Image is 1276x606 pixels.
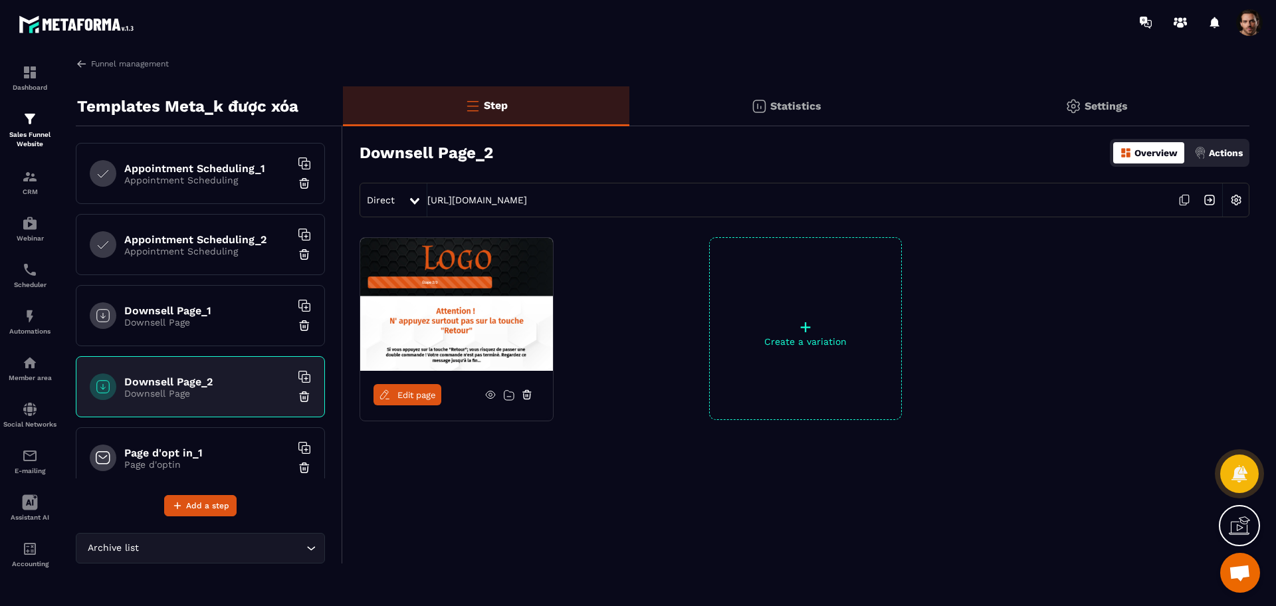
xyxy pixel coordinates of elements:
p: Statistics [770,100,821,112]
p: Appointment Scheduling [124,175,290,185]
span: Archive list [84,541,142,555]
p: Scheduler [3,281,56,288]
img: logo [19,12,138,37]
img: email [22,448,38,464]
img: formation [22,169,38,185]
span: Edit page [397,390,436,400]
p: CRM [3,188,56,195]
p: Overview [1134,148,1178,158]
img: trash [298,177,311,190]
img: automations [22,308,38,324]
img: stats.20deebd0.svg [751,98,767,114]
h3: Downsell Page_2 [360,144,493,162]
img: trash [298,390,311,403]
p: Downsell Page [124,388,290,399]
button: Add a step [164,495,237,516]
a: automationsautomationsWebinar [3,205,56,252]
img: trash [298,319,311,332]
a: Funnel management [76,58,169,70]
a: formationformationSales Funnel Website [3,101,56,159]
img: actions.d6e523a2.png [1194,147,1206,159]
img: setting-w.858f3a88.svg [1223,187,1249,213]
img: automations [22,355,38,371]
p: Downsell Page [124,317,290,328]
img: trash [298,248,311,261]
p: Webinar [3,235,56,242]
input: Search for option [142,541,303,555]
img: bars-o.4a397970.svg [465,98,480,114]
p: Dashboard [3,84,56,91]
img: automations [22,215,38,231]
p: Accounting [3,560,56,567]
img: social-network [22,401,38,417]
h6: Appointment Scheduling_1 [124,162,290,175]
a: automationsautomationsMember area [3,345,56,391]
h6: Page d'opt in_1 [124,447,290,459]
a: schedulerschedulerScheduler [3,252,56,298]
a: social-networksocial-networkSocial Networks [3,391,56,438]
a: formationformationCRM [3,159,56,205]
a: formationformationDashboard [3,54,56,101]
img: scheduler [22,262,38,278]
h6: Appointment Scheduling_2 [124,233,290,246]
a: automationsautomationsAutomations [3,298,56,345]
p: Actions [1209,148,1243,158]
p: Create a variation [710,336,901,347]
a: Assistant AI [3,484,56,531]
p: Page d'optin [124,459,290,470]
p: Appointment Scheduling [124,246,290,256]
p: E-mailing [3,467,56,474]
a: accountantaccountantAccounting [3,531,56,577]
p: Settings [1085,100,1128,112]
img: arrow-next.bcc2205e.svg [1197,187,1222,213]
p: Automations [3,328,56,335]
a: [URL][DOMAIN_NAME] [427,195,527,205]
a: Edit page [373,384,441,405]
p: Sales Funnel Website [3,130,56,149]
span: Add a step [186,499,229,512]
p: Assistant AI [3,514,56,521]
a: emailemailE-mailing [3,438,56,484]
img: trash [298,461,311,474]
h6: Downsell Page_2 [124,375,290,388]
h6: Downsell Page_1 [124,304,290,317]
img: accountant [22,541,38,557]
div: Search for option [76,533,325,563]
p: + [710,318,901,336]
p: Social Networks [3,421,56,428]
img: setting-gr.5f69749f.svg [1065,98,1081,114]
img: formation [22,111,38,127]
p: Step [484,99,508,112]
p: Templates Meta_k được xóa [77,93,298,120]
img: formation [22,64,38,80]
span: Direct [367,195,395,205]
img: dashboard-orange.40269519.svg [1120,147,1132,159]
div: Mở cuộc trò chuyện [1220,553,1260,593]
img: arrow [76,58,88,70]
img: image [360,238,553,371]
p: Member area [3,374,56,381]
